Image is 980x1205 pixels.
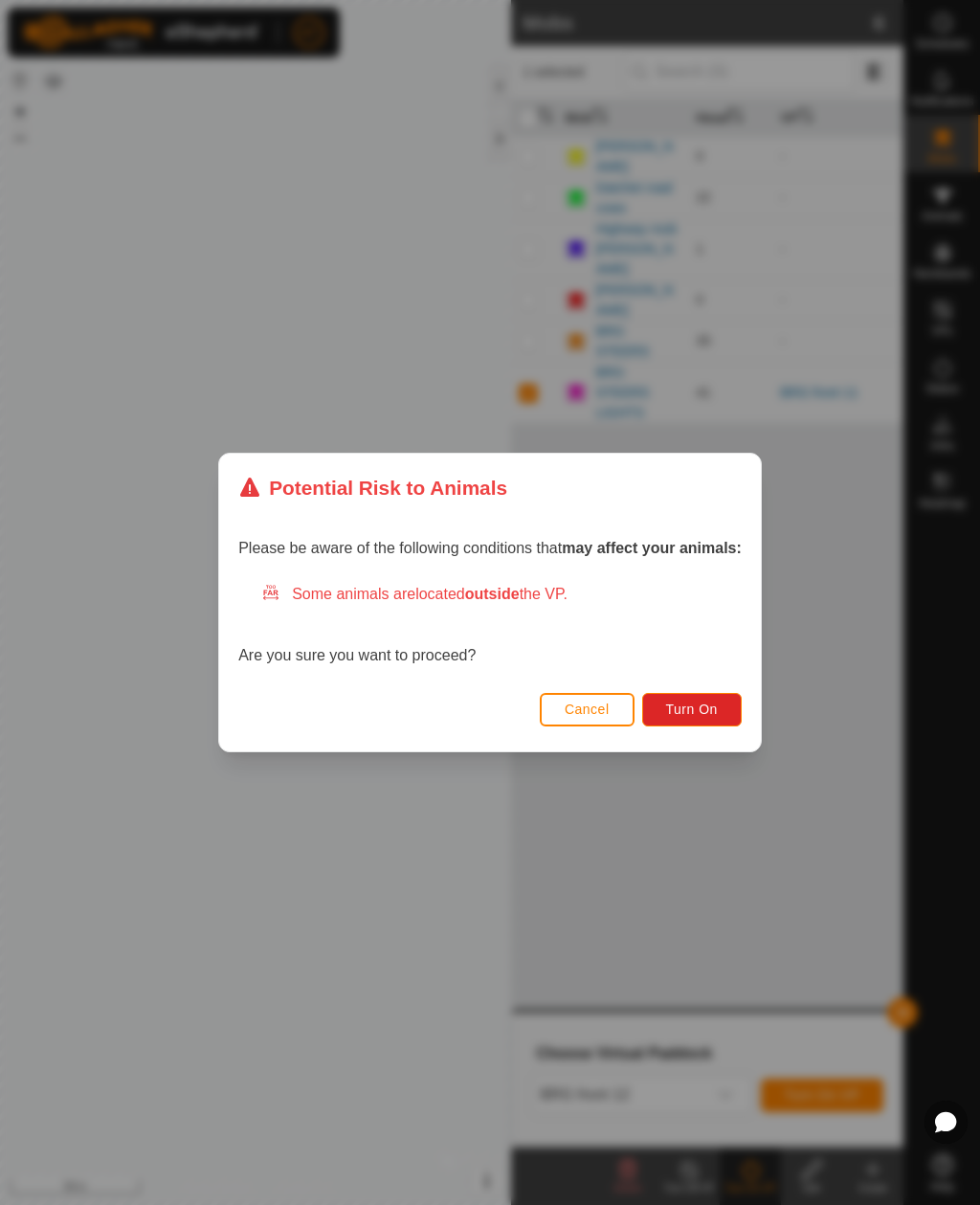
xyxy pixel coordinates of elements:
strong: may affect your animals: [562,540,742,556]
span: Turn On [666,702,718,717]
strong: outside [465,586,520,602]
span: Please be aware of the following conditions that [238,540,742,556]
span: located the VP. [415,586,568,602]
button: Cancel [540,693,635,726]
span: Cancel [565,702,610,717]
button: Turn On [642,693,742,726]
div: Are you sure you want to proceed? [238,583,742,667]
div: Potential Risk to Animals [238,473,507,502]
div: Some animals are [261,583,742,606]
